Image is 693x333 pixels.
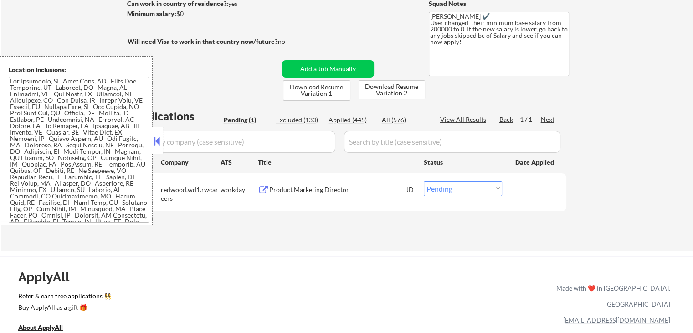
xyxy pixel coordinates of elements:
div: Location Inclusions: [9,65,149,74]
div: Buy ApplyAll as a gift 🎁 [18,304,109,311]
button: Download Resume Variation 1 [283,80,350,101]
strong: Minimum salary: [127,10,176,17]
a: Buy ApplyAll as a gift 🎁 [18,302,109,314]
a: [EMAIL_ADDRESS][DOMAIN_NAME] [563,316,670,324]
div: redwood.wd1.rwcareers [161,185,221,203]
div: workday [221,185,258,194]
strong: Will need Visa to work in that country now/future?: [128,37,279,45]
div: no [278,37,304,46]
input: Search by title (case sensitive) [344,131,560,153]
div: Excluded (130) [276,115,322,125]
div: Status [424,154,502,170]
div: Next [541,115,555,124]
div: 1 / 1 [520,115,541,124]
button: Download Resume Variation 2 [359,80,425,99]
a: Refer & earn free applications 👯‍♀️ [18,293,366,302]
div: Date Applied [515,158,555,167]
div: Product Marketing Director [269,185,407,194]
div: Applied (445) [329,115,374,125]
u: About ApplyAll [18,323,63,331]
div: Company [161,158,221,167]
div: Made with ❤️ in [GEOGRAPHIC_DATA], [GEOGRAPHIC_DATA] [553,280,670,312]
div: Pending (1) [224,115,269,125]
div: All (576) [382,115,427,125]
div: ATS [221,158,258,167]
div: Title [258,158,415,167]
div: JD [406,181,415,198]
button: Add a Job Manually [282,60,374,78]
div: View All Results [440,115,489,124]
div: ApplyAll [18,269,80,285]
div: $0 [127,9,279,18]
input: Search by company (case sensitive) [130,131,335,153]
div: Back [499,115,514,124]
div: Applications [130,111,221,122]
